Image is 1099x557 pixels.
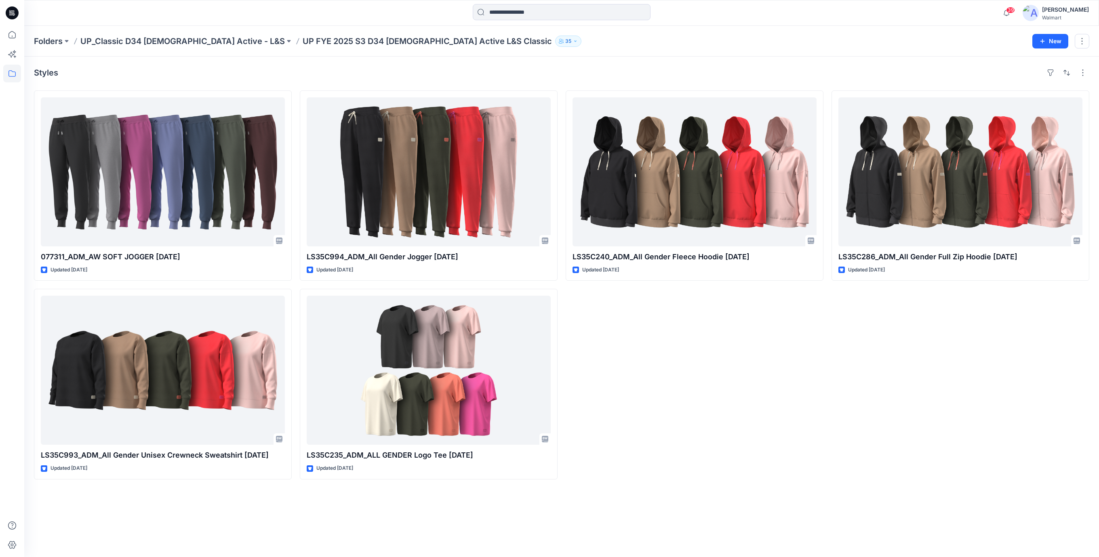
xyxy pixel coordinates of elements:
[34,36,63,47] a: Folders
[307,296,551,445] a: LS35C235_ADM_ALL GENDER Logo Tee 25OCT23
[582,266,619,274] p: Updated [DATE]
[41,97,285,246] a: 077311_ADM_AW SOFT JOGGER 03JAN24
[41,450,285,461] p: LS35C993_ADM_All Gender Unisex Crewneck Sweatshirt [DATE]
[307,97,551,246] a: LS35C994_ADM_All Gender Jogger 26OCT23
[1006,7,1015,13] span: 39
[51,464,87,473] p: Updated [DATE]
[51,266,87,274] p: Updated [DATE]
[80,36,285,47] a: UP_Classic D34 [DEMOGRAPHIC_DATA] Active - L&S
[307,251,551,263] p: LS35C994_ADM_All Gender Jogger [DATE]
[41,251,285,263] p: 077311_ADM_AW SOFT JOGGER [DATE]
[1032,34,1068,48] button: New
[1042,15,1089,21] div: Walmart
[565,37,571,46] p: 35
[1042,5,1089,15] div: [PERSON_NAME]
[316,464,353,473] p: Updated [DATE]
[838,97,1082,246] a: LS35C286_ADM_All Gender Full Zip Hoodie 08NOV23
[316,266,353,274] p: Updated [DATE]
[307,450,551,461] p: LS35C235_ADM_ALL GENDER Logo Tee [DATE]
[303,36,552,47] p: UP FYE 2025 S3 D34 [DEMOGRAPHIC_DATA] Active L&S Classic
[1023,5,1039,21] img: avatar
[573,251,817,263] p: LS35C240_ADM_All Gender Fleece Hoodie [DATE]
[573,97,817,246] a: LS35C240_ADM_All Gender Fleece Hoodie 26OCT23
[838,251,1082,263] p: LS35C286_ADM_All Gender Full Zip Hoodie [DATE]
[555,36,581,47] button: 35
[848,266,885,274] p: Updated [DATE]
[41,296,285,445] a: LS35C993_ADM_All Gender Unisex Crewneck Sweatshirt 25OCT23
[34,68,58,78] h4: Styles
